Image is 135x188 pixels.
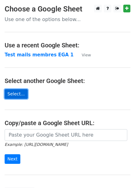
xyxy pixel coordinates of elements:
[5,42,130,49] h4: Use a recent Google Sheet:
[104,158,135,188] div: Widget de chat
[104,158,135,188] iframe: Chat Widget
[5,16,130,23] p: Use one of the options below...
[5,154,20,164] input: Next
[82,53,91,57] small: View
[5,119,130,127] h4: Copy/paste a Google Sheet URL:
[5,52,74,58] a: Test mails membres EGA 1
[5,89,28,99] a: Select...
[5,77,130,85] h4: Select another Google Sheet:
[5,5,130,14] h3: Choose a Google Sheet
[5,129,127,141] input: Paste your Google Sheet URL here
[76,52,91,58] a: View
[5,142,68,147] small: Example: [URL][DOMAIN_NAME]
